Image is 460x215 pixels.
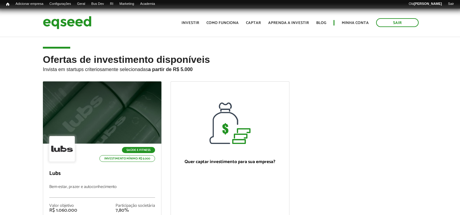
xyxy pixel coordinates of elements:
[74,2,88,6] a: Geral
[43,54,417,81] h2: Ofertas de investimento disponíveis
[47,2,74,6] a: Configurações
[148,67,193,72] strong: a partir de R$ 5.000
[316,21,326,25] a: Blog
[49,185,155,198] p: Bem-estar, prazer e autoconhecimento
[246,21,261,25] a: Captar
[43,65,417,72] p: Invista em startups criteriosamente selecionadas
[107,2,116,6] a: RI
[414,2,442,5] strong: [PERSON_NAME]
[206,21,239,25] a: Como funciona
[99,155,155,162] p: Investimento mínimo: R$ 5.000
[12,2,47,6] a: Adicionar empresa
[137,2,158,6] a: Academia
[49,204,77,208] div: Valor objetivo
[88,2,107,6] a: Bus Dev
[116,204,155,208] div: Participação societária
[3,2,12,7] a: Início
[268,21,309,25] a: Aprenda a investir
[177,159,283,165] p: Quer captar investimento para sua empresa?
[342,21,369,25] a: Minha conta
[43,15,92,31] img: EqSeed
[6,2,9,6] span: Início
[116,2,137,6] a: Marketing
[376,18,419,27] a: Sair
[116,208,155,213] div: 7,80%
[445,2,457,6] a: Sair
[406,2,445,6] a: Olá[PERSON_NAME]
[182,21,199,25] a: Investir
[49,208,77,213] div: R$ 1.060.000
[122,147,155,153] p: Saúde e Fitness
[49,170,155,177] p: Lubs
